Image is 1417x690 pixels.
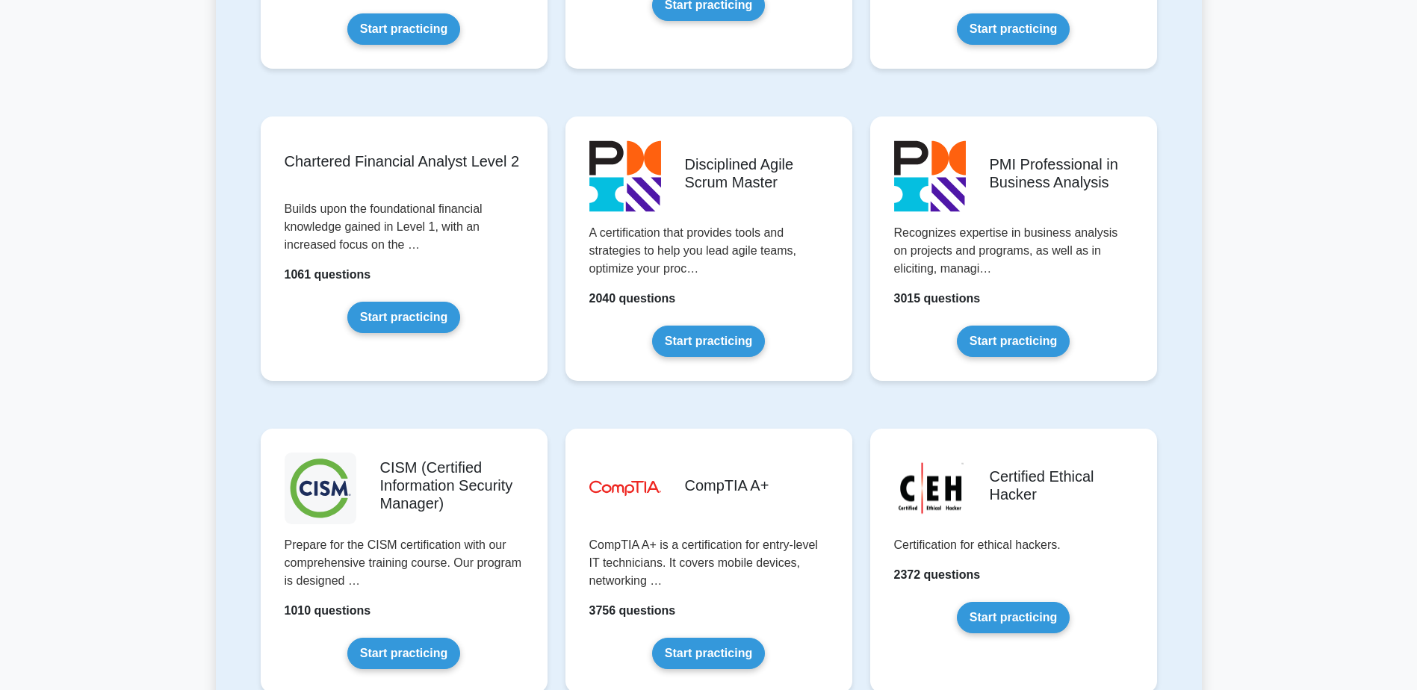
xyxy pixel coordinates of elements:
[652,326,765,357] a: Start practicing
[957,326,1070,357] a: Start practicing
[347,302,460,333] a: Start practicing
[347,638,460,669] a: Start practicing
[957,13,1070,45] a: Start practicing
[347,13,460,45] a: Start practicing
[957,602,1070,633] a: Start practicing
[652,638,765,669] a: Start practicing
